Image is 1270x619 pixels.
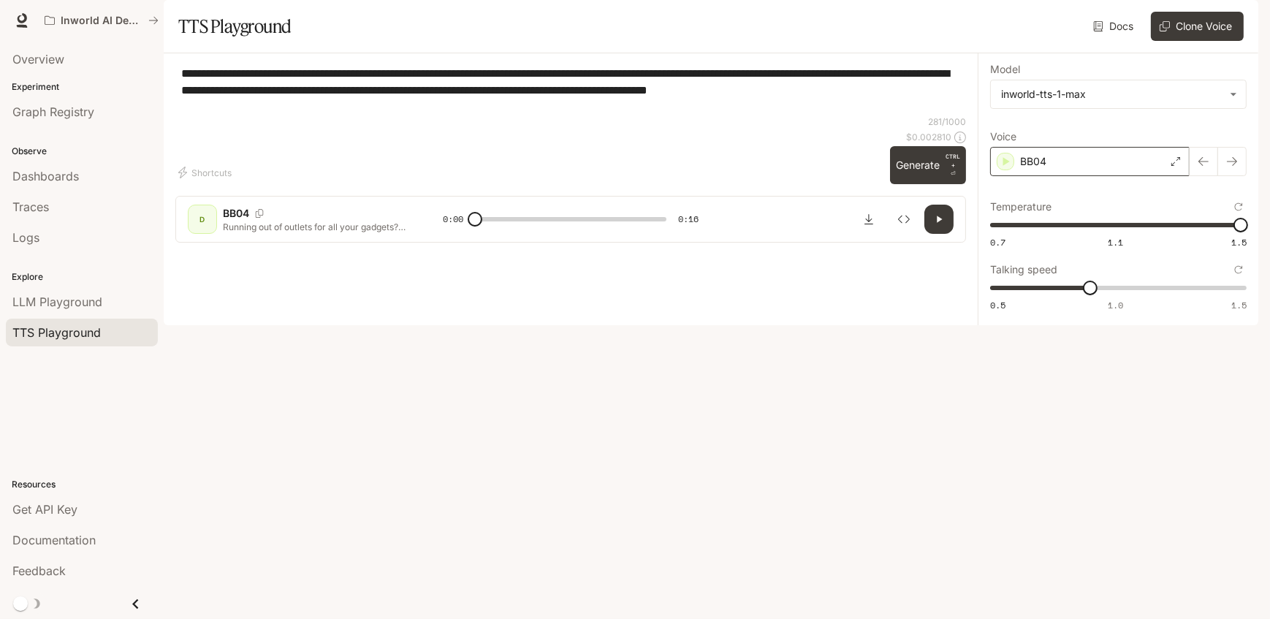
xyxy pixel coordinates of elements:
[889,205,919,234] button: Inspect
[223,206,249,221] p: BB04
[1020,154,1046,169] p: BB04
[1231,199,1247,215] button: Reset to default
[1231,262,1247,278] button: Reset to default
[61,15,142,27] p: Inworld AI Demos
[946,152,960,178] p: ⏎
[1001,87,1223,102] div: inworld-tts-1-max
[1231,236,1247,248] span: 1.5
[1108,236,1123,248] span: 1.1
[1151,12,1244,41] button: Clone Voice
[990,236,1005,248] span: 0.7
[678,212,699,227] span: 0:16
[191,208,214,231] div: D
[928,115,966,128] p: 281 / 1000
[946,152,960,170] p: CTRL +
[249,209,270,218] button: Copy Voice ID
[890,146,966,184] button: GenerateCTRL +⏎
[990,299,1005,311] span: 0.5
[906,131,951,143] p: $ 0.002810
[990,132,1016,142] p: Voice
[990,202,1052,212] p: Temperature
[443,212,463,227] span: 0:00
[1090,12,1139,41] a: Docs
[38,6,165,35] button: All workspaces
[990,64,1020,75] p: Model
[1231,299,1247,311] span: 1.5
[1108,299,1123,311] span: 1.0
[991,80,1246,108] div: inworld-tts-1-max
[178,12,292,41] h1: TTS Playground
[990,265,1057,275] p: Talking speed
[854,205,883,234] button: Download audio
[223,221,408,233] p: Running out of outlets for all your gadgets? The JC Blonde surge protector gives you six AC outle...
[175,161,237,184] button: Shortcuts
